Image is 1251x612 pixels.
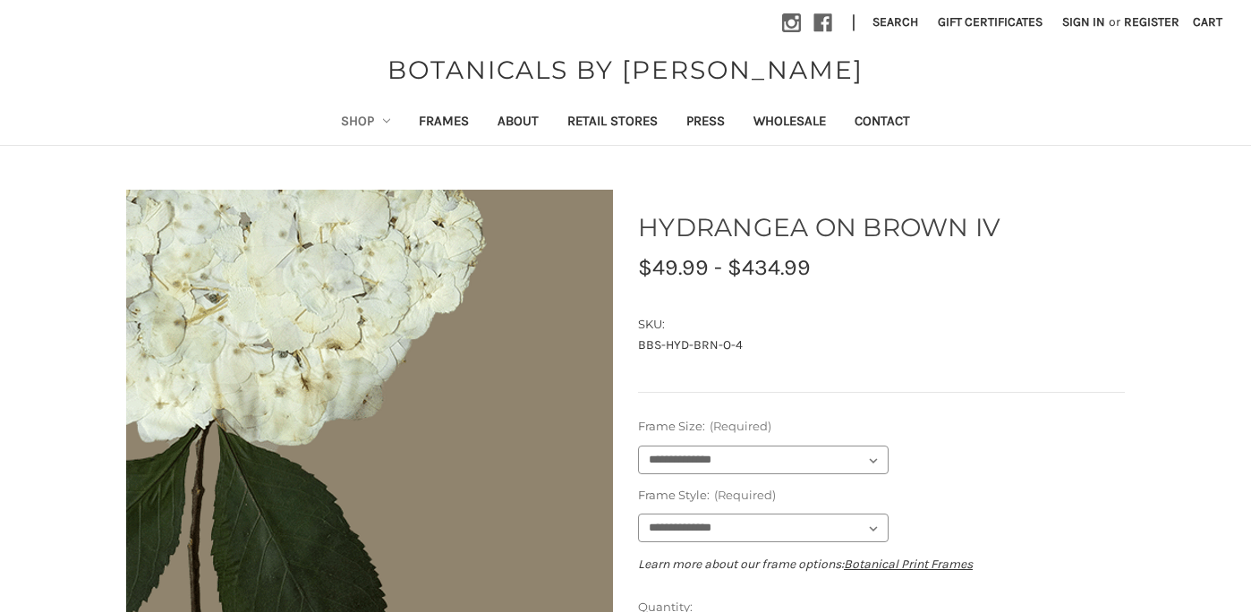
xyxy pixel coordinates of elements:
dd: BBS-HYD-BRN-O-4 [638,336,1125,354]
a: Retail Stores [553,101,672,145]
span: Cart [1193,14,1222,30]
a: Botanical Print Frames [844,557,973,572]
label: Frame Style: [638,487,1125,505]
a: BOTANICALS BY [PERSON_NAME] [379,51,872,89]
a: Shop [327,101,405,145]
h1: HYDRANGEA ON BROWN IV [638,208,1125,246]
span: $49.99 - $434.99 [638,254,811,280]
a: Frames [404,101,483,145]
a: Wholesale [739,101,840,145]
label: Frame Size: [638,418,1125,436]
a: About [483,101,553,145]
small: (Required) [710,419,771,433]
a: Contact [840,101,924,145]
dt: SKU: [638,316,1120,334]
span: or [1107,13,1122,31]
p: Learn more about our frame options: [638,555,1125,574]
small: (Required) [714,488,776,502]
li: | [845,9,863,38]
a: Press [672,101,739,145]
